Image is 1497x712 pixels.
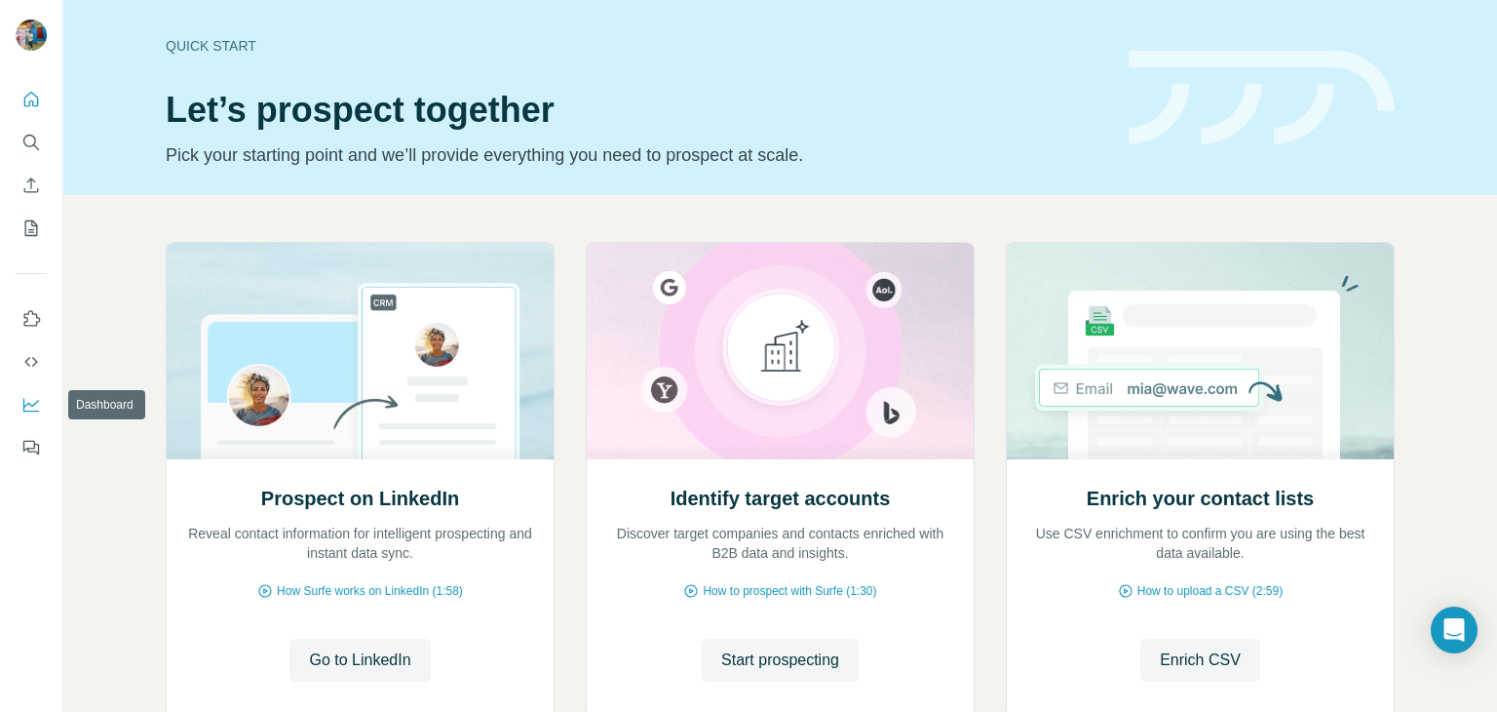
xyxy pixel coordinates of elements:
[1129,51,1395,145] img: banner
[261,485,459,512] h2: Prospect on LinkedIn
[16,82,47,117] button: Quick start
[703,582,876,600] span: How to prospect with Surfe (1:30)
[586,243,975,459] img: Identify target accounts
[702,639,859,682] button: Start prospecting
[309,649,410,672] span: Go to LinkedIn
[186,524,534,563] p: Reveal contact information for intelligent prospecting and instant data sync.
[289,639,430,682] button: Go to LinkedIn
[166,243,555,459] img: Prospect on LinkedIn
[166,36,1105,56] div: Quick start
[671,485,891,512] h2: Identify target accounts
[16,301,47,336] button: Use Surfe on LinkedIn
[277,582,463,600] span: How Surfe works on LinkedIn (1:58)
[16,168,47,203] button: Enrich CSV
[16,125,47,160] button: Search
[166,141,1105,169] p: Pick your starting point and we’ll provide everything you need to prospect at scale.
[1431,607,1478,653] div: Open Intercom Messenger
[1006,243,1395,459] img: Enrich your contact lists
[166,91,1105,130] h1: Let’s prospect together
[1026,524,1374,563] p: Use CSV enrichment to confirm you are using the best data available.
[1087,485,1314,512] h2: Enrich your contact lists
[721,649,839,672] span: Start prospecting
[1137,582,1283,600] span: How to upload a CSV (2:59)
[16,344,47,379] button: Use Surfe API
[16,20,47,51] img: Avatar
[16,211,47,246] button: My lists
[1160,649,1241,672] span: Enrich CSV
[16,387,47,422] button: Dashboard
[1140,639,1260,682] button: Enrich CSV
[606,524,954,563] p: Discover target companies and contacts enriched with B2B data and insights.
[16,430,47,465] button: Feedback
